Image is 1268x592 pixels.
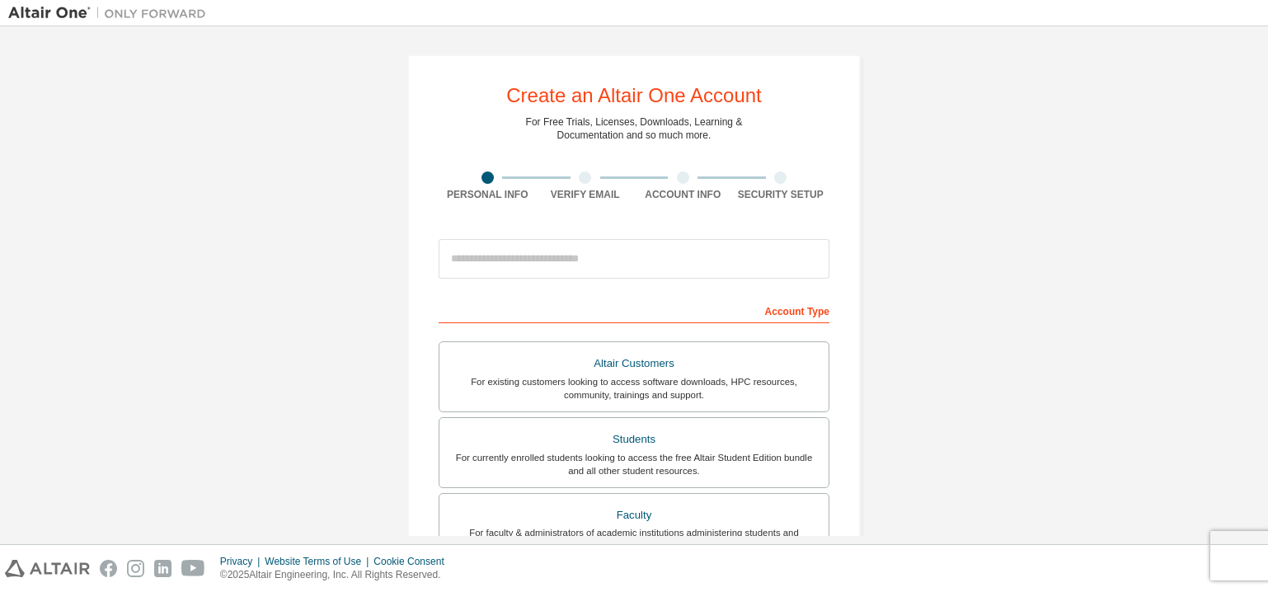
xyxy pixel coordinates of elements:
[732,188,830,201] div: Security Setup
[220,568,454,582] p: © 2025 Altair Engineering, Inc. All Rights Reserved.
[449,428,819,451] div: Students
[506,86,762,106] div: Create an Altair One Account
[181,560,205,577] img: youtube.svg
[449,375,819,402] div: For existing customers looking to access software downloads, HPC resources, community, trainings ...
[449,504,819,527] div: Faculty
[537,188,635,201] div: Verify Email
[127,560,144,577] img: instagram.svg
[373,555,453,568] div: Cookie Consent
[154,560,171,577] img: linkedin.svg
[449,352,819,375] div: Altair Customers
[449,451,819,477] div: For currently enrolled students looking to access the free Altair Student Edition bundle and all ...
[5,560,90,577] img: altair_logo.svg
[526,115,743,142] div: For Free Trials, Licenses, Downloads, Learning & Documentation and so much more.
[449,526,819,552] div: For faculty & administrators of academic institutions administering students and accessing softwa...
[634,188,732,201] div: Account Info
[100,560,117,577] img: facebook.svg
[8,5,214,21] img: Altair One
[439,188,537,201] div: Personal Info
[439,297,829,323] div: Account Type
[265,555,373,568] div: Website Terms of Use
[220,555,265,568] div: Privacy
